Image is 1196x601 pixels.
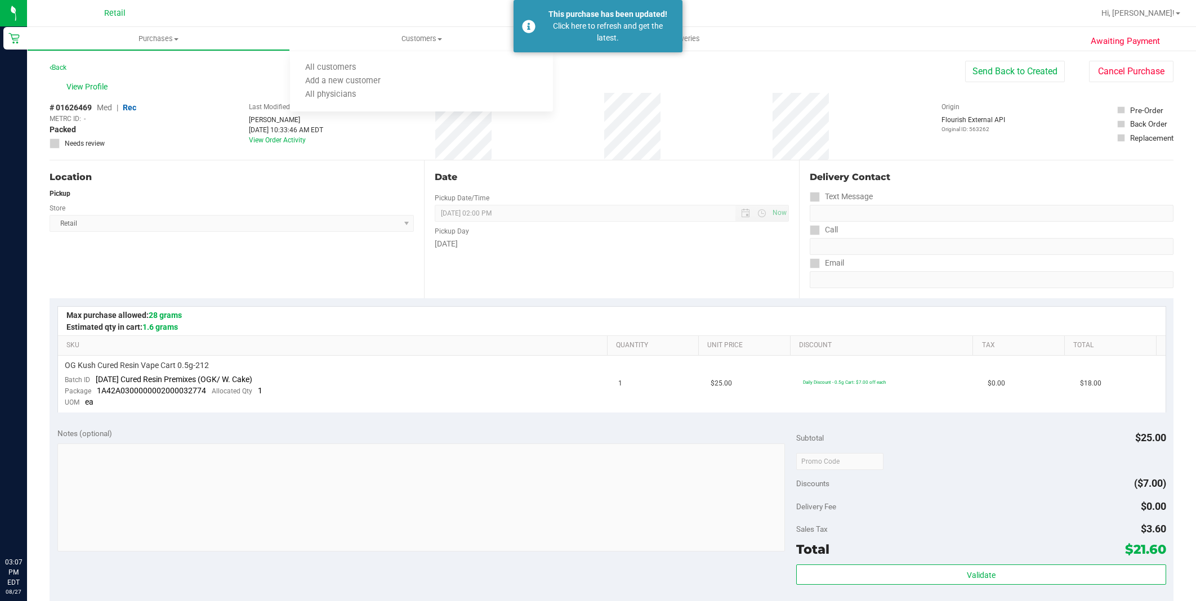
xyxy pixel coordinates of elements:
[796,502,836,511] span: Delivery Fee
[66,81,111,93] span: View Profile
[249,136,306,144] a: View Order Activity
[967,571,996,580] span: Validate
[1101,8,1175,17] span: Hi, [PERSON_NAME]!
[1141,500,1166,512] span: $0.00
[810,205,1173,222] input: Format: (999) 999-9999
[50,203,65,213] label: Store
[50,114,81,124] span: METRC ID:
[618,378,622,389] span: 1
[988,378,1005,389] span: $0.00
[84,114,86,124] span: -
[1125,541,1166,557] span: $21.60
[796,564,1166,585] button: Validate
[796,453,883,470] input: Promo Code
[941,102,960,112] label: Origin
[796,541,829,557] span: Total
[542,8,674,20] div: This purchase has been updated!
[65,398,79,406] span: UOM
[212,387,252,395] span: Allocated Qty
[803,379,886,385] span: Daily Discount - 0.5g Cart: $7.00 off each
[123,103,136,112] span: Rec
[616,341,694,350] a: Quantity
[941,125,1005,133] p: Original ID: 563262
[982,341,1060,350] a: Tax
[149,311,182,320] span: 28 grams
[50,64,66,71] a: Back
[1130,118,1167,129] div: Back Order
[1141,523,1166,535] span: $3.60
[435,238,788,250] div: [DATE]
[50,190,70,198] strong: Pickup
[117,103,118,112] span: |
[1073,341,1152,350] a: Total
[5,587,22,596] p: 08/27
[1091,35,1160,48] span: Awaiting Payment
[85,397,93,406] span: ea
[65,138,105,149] span: Needs review
[50,171,414,184] div: Location
[711,378,732,389] span: $25.00
[249,125,323,135] div: [DATE] 10:33:46 AM EDT
[290,77,396,86] span: Add a new customer
[435,193,489,203] label: Pickup Date/Time
[249,115,323,125] div: [PERSON_NAME]
[8,33,20,44] inline-svg: Retail
[50,124,76,136] span: Packed
[5,557,22,587] p: 03:07 PM EDT
[290,90,371,100] span: All physicians
[810,255,844,271] label: Email
[810,222,838,238] label: Call
[27,27,290,51] a: Purchases
[796,524,828,533] span: Sales Tax
[553,27,816,51] a: Deliveries
[1080,378,1101,389] span: $18.00
[707,341,786,350] a: Unit Price
[1135,432,1166,443] span: $25.00
[258,386,262,395] span: 1
[65,360,209,371] span: OG Kush Cured Resin Vape Cart 0.5g-212
[810,238,1173,255] input: Format: (999) 999-9999
[1134,477,1166,489] span: ($7.00)
[796,473,829,494] span: Discounts
[290,34,553,44] span: Customers
[799,341,969,350] a: Discount
[65,376,90,384] span: Batch ID
[1130,132,1173,143] div: Replacement
[435,226,469,236] label: Pickup Day
[654,34,715,44] span: Deliveries
[1089,61,1173,82] button: Cancel Purchase
[96,375,252,384] span: [DATE] Cured Resin Premixes (OGK/ W. Cake)
[65,387,91,395] span: Package
[290,63,371,73] span: All customers
[249,102,290,112] label: Last Modified
[28,34,289,44] span: Purchases
[97,386,206,395] span: 1A42A0300000002000032774
[66,341,603,350] a: SKU
[435,171,788,184] div: Date
[290,27,553,51] a: Customers All customers Add a new customer All physicians
[50,102,92,114] span: # 01626469
[104,8,126,18] span: Retail
[810,171,1173,184] div: Delivery Contact
[57,429,112,438] span: Notes (optional)
[97,103,112,112] span: Med
[142,322,178,331] span: 1.6 grams
[542,20,674,44] div: Click here to refresh and get the latest.
[810,189,873,205] label: Text Message
[796,433,824,442] span: Subtotal
[941,115,1005,133] div: Flourish External API
[66,311,182,320] span: Max purchase allowed:
[66,322,178,331] span: Estimated qty in cart:
[965,61,1065,82] button: Send Back to Created
[11,511,45,545] iframe: Resource center
[1130,105,1163,116] div: Pre-Order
